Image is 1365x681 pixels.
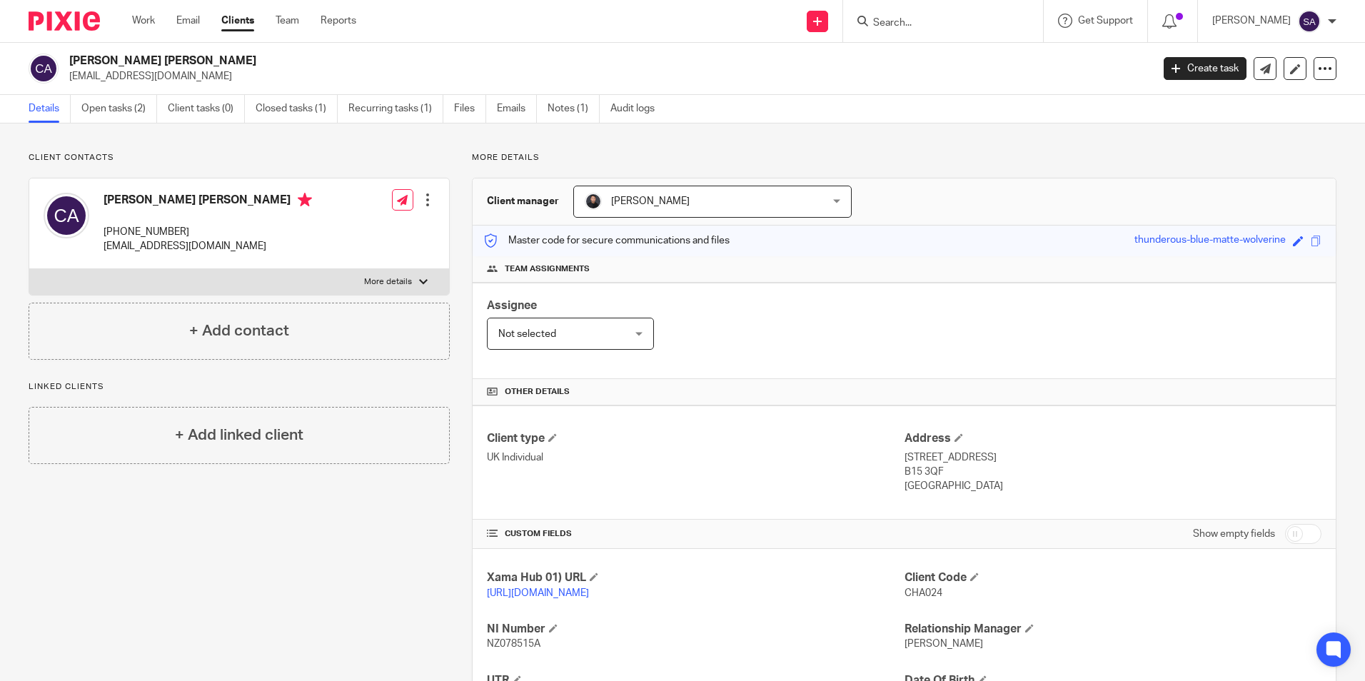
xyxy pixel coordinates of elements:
[256,95,338,123] a: Closed tasks (1)
[905,431,1321,446] h4: Address
[454,95,486,123] a: Files
[29,381,450,393] p: Linked clients
[69,54,927,69] h2: [PERSON_NAME] [PERSON_NAME]
[276,14,299,28] a: Team
[487,431,904,446] h4: Client type
[29,95,71,123] a: Details
[905,622,1321,637] h4: Relationship Manager
[487,570,904,585] h4: Xama Hub 01) URL
[487,639,540,649] span: NZ078515A
[189,320,289,342] h4: + Add contact
[81,95,157,123] a: Open tasks (2)
[1193,527,1275,541] label: Show empty fields
[872,17,1000,30] input: Search
[905,570,1321,585] h4: Client Code
[487,194,559,208] h3: Client manager
[487,450,904,465] p: UK Individual
[611,196,690,206] span: [PERSON_NAME]
[487,300,537,311] span: Assignee
[905,639,983,649] span: [PERSON_NAME]
[610,95,665,123] a: Audit logs
[168,95,245,123] a: Client tasks (0)
[69,69,1142,84] p: [EMAIL_ADDRESS][DOMAIN_NAME]
[472,152,1336,163] p: More details
[905,479,1321,493] p: [GEOGRAPHIC_DATA]
[221,14,254,28] a: Clients
[487,622,904,637] h4: NI Number
[321,14,356,28] a: Reports
[176,14,200,28] a: Email
[487,588,589,598] a: [URL][DOMAIN_NAME]
[364,276,412,288] p: More details
[104,193,312,211] h4: [PERSON_NAME] [PERSON_NAME]
[585,193,602,210] img: My%20Photo.jpg
[505,263,590,275] span: Team assignments
[1212,14,1291,28] p: [PERSON_NAME]
[1078,16,1133,26] span: Get Support
[1164,57,1246,80] a: Create task
[29,54,59,84] img: svg%3E
[298,193,312,207] i: Primary
[104,225,312,239] p: [PHONE_NUMBER]
[905,588,942,598] span: CHA024
[905,450,1321,465] p: [STREET_ADDRESS]
[44,193,89,238] img: svg%3E
[29,11,100,31] img: Pixie
[29,152,450,163] p: Client contacts
[548,95,600,123] a: Notes (1)
[1298,10,1321,33] img: svg%3E
[487,528,904,540] h4: CUSTOM FIELDS
[483,233,730,248] p: Master code for secure communications and files
[132,14,155,28] a: Work
[905,465,1321,479] p: B15 3QF
[1134,233,1286,249] div: thunderous-blue-matte-wolverine
[104,239,312,253] p: [EMAIL_ADDRESS][DOMAIN_NAME]
[175,424,303,446] h4: + Add linked client
[505,386,570,398] span: Other details
[348,95,443,123] a: Recurring tasks (1)
[498,329,556,339] span: Not selected
[497,95,537,123] a: Emails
